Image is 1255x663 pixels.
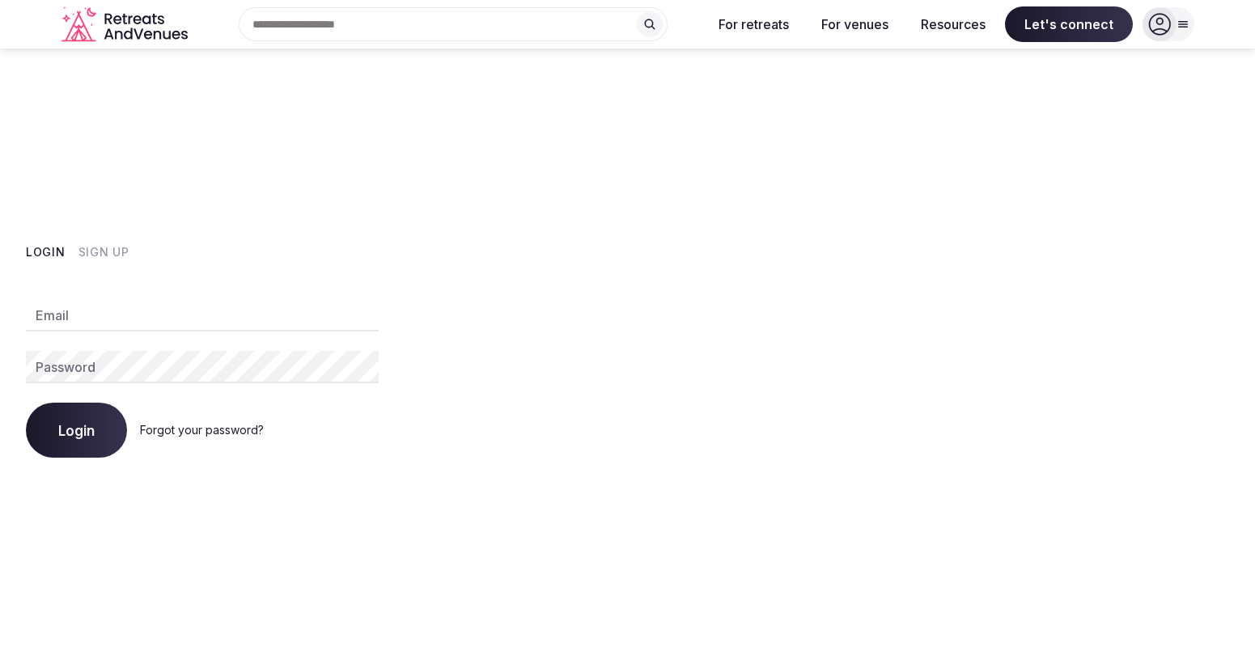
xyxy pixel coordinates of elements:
[58,422,95,438] span: Login
[78,244,129,260] button: Sign Up
[61,6,191,43] svg: Retreats and Venues company logo
[26,244,66,260] button: Login
[61,6,191,43] a: Visit the homepage
[140,423,264,437] a: Forgot your password?
[808,6,901,42] button: For venues
[908,6,998,42] button: Resources
[1005,6,1133,42] span: Let's connect
[706,6,802,42] button: For retreats
[26,403,127,458] button: Login
[405,49,1255,653] img: My Account Background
